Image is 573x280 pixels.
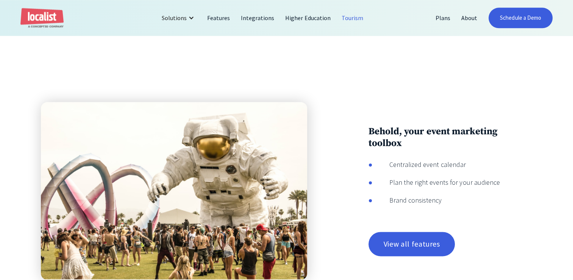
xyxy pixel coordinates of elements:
[156,9,202,27] div: Solutions
[202,9,236,27] a: Features
[368,126,532,149] h3: Behold, your event marketing toolbox
[456,9,483,27] a: About
[372,195,442,205] div: Brand consistency
[430,9,456,27] a: Plans
[162,13,187,22] div: Solutions
[372,159,466,170] div: Centralized event calendar
[372,177,500,187] div: Plan the right events for your audience
[280,9,336,27] a: Higher Education
[336,9,369,27] a: Tourism
[368,232,455,256] a: View all features
[20,8,64,28] a: home
[489,8,553,28] a: Schedule a Demo
[236,9,280,27] a: Integrations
